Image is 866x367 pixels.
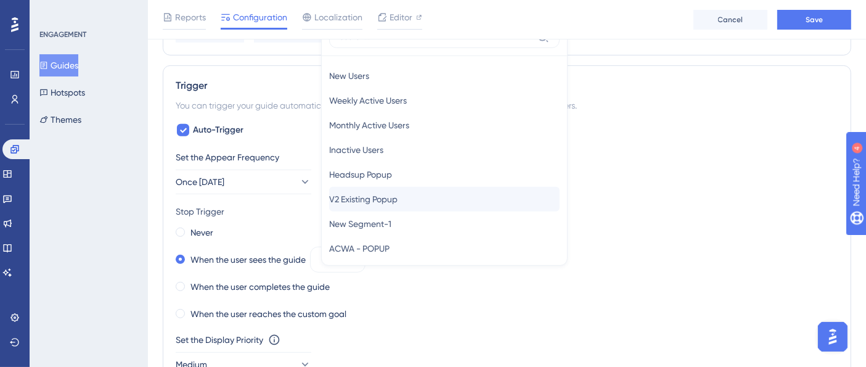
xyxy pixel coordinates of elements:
span: ACWA - POPUP [329,241,390,256]
iframe: UserGuiding AI Assistant Launcher [814,318,851,355]
button: Hotspots [39,81,85,104]
button: Once [DATE] [176,170,311,194]
span: New Segment-1 [329,216,391,231]
button: ACWA - POPUP [329,236,560,261]
button: New Users [329,64,560,88]
span: Inactive Users [329,142,383,157]
button: Headsup Popup [329,162,560,187]
label: When the user completes the guide [190,279,330,294]
span: Once [DATE] [176,175,224,189]
span: Configuration [233,10,287,25]
span: Save [806,15,823,25]
span: Weekly Active Users [329,93,407,108]
div: Trigger [176,78,838,93]
span: Auto-Trigger [193,123,243,138]
span: Localization [314,10,362,25]
label: When the user sees the guide [190,252,306,267]
span: V2 Existing Popup [329,192,398,207]
button: Save [777,10,851,30]
span: Reports [175,10,206,25]
button: Inactive Users [329,138,560,162]
span: Headsup Popup [329,167,392,182]
button: Cancel [693,10,767,30]
span: New Users [329,68,369,83]
div: 4 [86,6,89,16]
label: Never [190,225,213,240]
div: You can trigger your guide automatically when the target URL is visited, and/or use the custom tr... [176,98,838,113]
button: Guides [39,54,78,76]
label: When the user reaches the custom goal [190,307,346,321]
button: Monthly Active Users [329,113,560,138]
button: V2 Existing Popup [329,187,560,212]
span: Need Help? [29,3,77,18]
button: New Segment-1 [329,212,560,236]
div: Set the Appear Frequency [176,150,838,165]
span: Cancel [718,15,743,25]
div: ENGAGEMENT [39,30,86,39]
button: Weekly Active Users [329,88,560,113]
span: Monthly Active Users [329,118,409,133]
button: Themes [39,109,81,131]
span: Editor [390,10,412,25]
div: Set the Display Priority [176,332,263,347]
div: Stop Trigger [176,204,838,219]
